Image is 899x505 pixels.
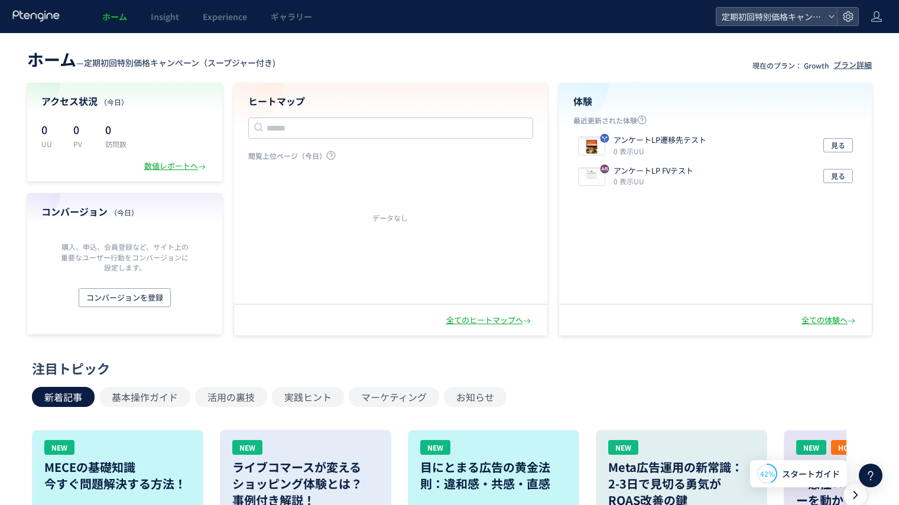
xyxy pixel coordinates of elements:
[32,359,861,377] div: 注目トピック
[833,60,872,71] div: プラン詳細
[73,139,91,149] p: PV
[86,288,163,307] span: コンバージョンを登録
[99,387,190,407] button: 基本操作ガイド
[614,165,693,177] p: アンケートLP FVテスト
[102,11,127,22] span: ホーム
[232,440,262,455] div: NEW
[41,205,208,219] h4: コンバージョン
[823,138,853,152] button: 見る
[234,213,546,223] div: データなし
[248,95,533,108] h4: ヒートマップ
[349,387,439,407] button: マーケティング
[608,440,638,455] div: NEW
[614,176,644,186] i: 0 表示UU
[41,139,59,149] p: UU
[718,8,823,25] span: 定期初回特別価格キャンペーン（スープジャー付き)
[579,138,605,155] img: 22dd2d1dfbfa7e7d54f4eca0d0a81cac1743753947490.jpeg
[796,440,826,455] div: NEW
[73,120,91,139] p: 0
[831,138,845,152] span: 見る
[203,11,247,22] span: Experience
[195,387,267,407] button: 活用の裏技
[110,207,138,217] span: （今日）
[84,57,275,69] span: 定期初回特別価格キャンペーン（スープジャー付き)
[573,95,858,108] h4: 体験
[420,459,567,492] h3: 目にとまる広告の黄金法則：違和感・共感・直感
[823,169,853,183] button: 見る
[573,115,858,130] p: 最近更新された体験
[272,387,344,407] button: 実践ヒント
[760,468,775,478] span: 42%
[27,47,275,71] div: —
[446,315,533,326] div: 全てのヒートマップへ
[579,169,605,185] img: e0d0c62683a84ac8260de8e75a8e070d1741332061887.jpeg
[420,440,450,455] div: NEW
[44,459,191,492] h3: MECEの基礎知識 今すぐ問題解決する方法！
[831,169,845,183] span: 見る
[41,95,208,108] h4: アクセス状況
[248,151,533,165] p: 閲覧上位ページ（今日）
[782,468,840,480] span: スタートガイド
[27,47,76,71] span: ホーム
[58,242,192,272] p: 購入、申込、会員登録など、サイト上の重要なユーザー行動をコンバージョンに設定します。
[44,440,74,455] div: NEW
[831,440,861,455] div: HOT
[444,387,507,407] button: お知らせ
[801,315,858,326] div: 全ての体験へ
[32,387,95,407] button: 新着記事
[100,97,128,107] span: （今日）
[271,11,312,22] span: ギャラリー
[752,60,829,70] p: 現在のプラン： Growth
[614,146,644,156] i: 0 表示UU
[614,135,706,146] p: アンケートLP遷移先テスト
[151,11,179,22] span: Insight
[41,120,59,139] p: 0
[105,139,126,149] p: 訪問数
[105,120,126,139] p: 0
[79,288,171,307] button: コンバージョンを登録
[144,161,208,172] div: 数値レポートへ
